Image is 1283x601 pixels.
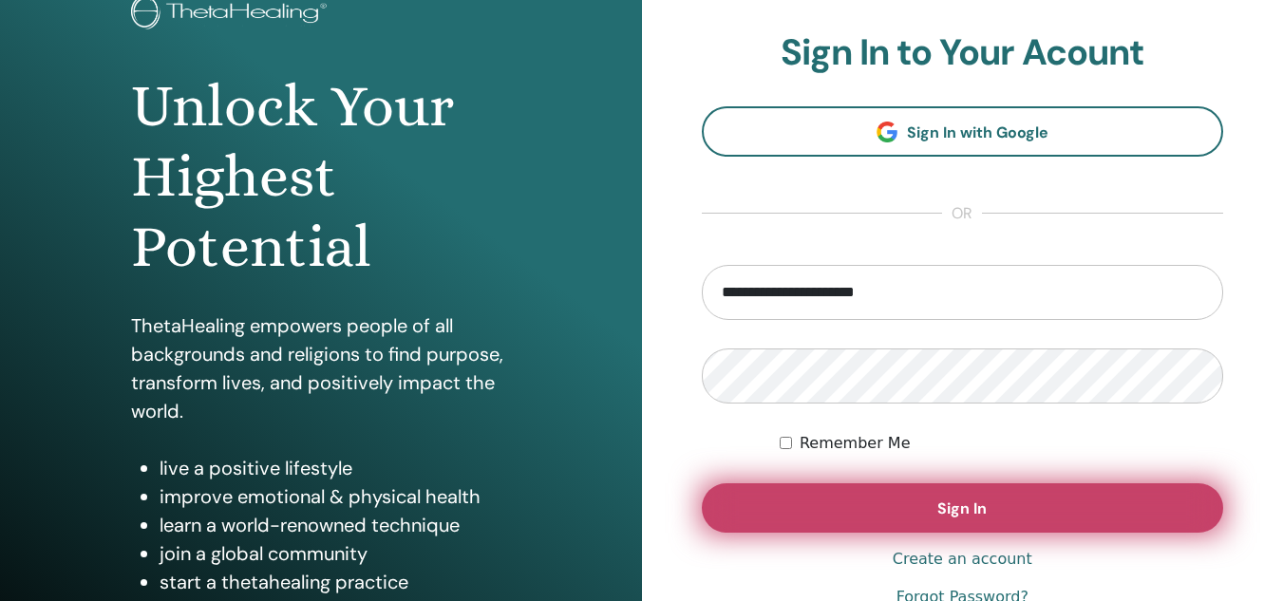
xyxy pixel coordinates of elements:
[800,432,911,455] label: Remember Me
[160,454,511,482] li: live a positive lifestyle
[937,498,987,518] span: Sign In
[160,568,511,596] li: start a thetahealing practice
[702,31,1224,75] h2: Sign In to Your Acount
[893,548,1032,571] a: Create an account
[160,482,511,511] li: improve emotional & physical health
[160,511,511,539] li: learn a world-renowned technique
[907,122,1048,142] span: Sign In with Google
[702,106,1224,157] a: Sign In with Google
[780,432,1223,455] div: Keep me authenticated indefinitely or until I manually logout
[131,311,511,425] p: ThetaHealing empowers people of all backgrounds and religions to find purpose, transform lives, a...
[131,71,511,283] h1: Unlock Your Highest Potential
[160,539,511,568] li: join a global community
[702,483,1224,533] button: Sign In
[942,202,982,225] span: or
